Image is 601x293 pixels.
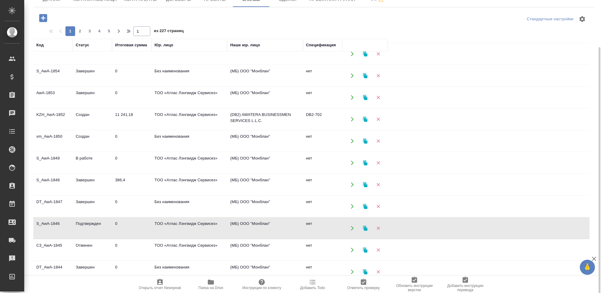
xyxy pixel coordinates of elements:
button: Удалить [372,265,384,278]
span: 3 [85,28,95,34]
td: TОО «Атлас Лэнгвидж Сервисез» [151,109,227,130]
td: (МБ) ООО "Монблан" [227,239,303,261]
td: DT_AwA-1844 [33,261,73,282]
td: KZH_AwA-1852 [33,109,73,130]
td: 11 241,18 [112,109,151,130]
td: нет [303,218,342,239]
button: Открыть [346,69,358,82]
td: Завершен [73,65,112,86]
td: нет [303,130,342,152]
td: (МБ) ООО "Монблан" [227,87,303,108]
td: Без наименования [151,65,227,86]
td: 0 [112,43,151,64]
span: из 227 страниц [154,27,184,36]
button: 🙏 [580,260,595,275]
button: Открыть [346,222,358,234]
td: (МБ) ООО "Монблан" [227,261,303,282]
button: Удалить [372,200,384,212]
button: Открыть [346,156,358,169]
div: Статус [76,42,89,48]
button: Удалить [372,156,384,169]
button: Обновить инструкции верстки [389,276,440,293]
td: TОО «Атлас Лэнгвидж Сервисез» [151,218,227,239]
td: S_AwA-1854 [33,65,73,86]
button: Открыть [346,113,358,125]
button: Папка на Drive [185,276,236,293]
td: Без наименования [151,196,227,217]
td: 0 [112,239,151,261]
button: 4 [95,26,104,36]
td: нет [303,239,342,261]
span: 2 [75,28,85,34]
button: Клонировать [359,135,371,147]
span: 4 [95,28,104,34]
button: Открыть [346,135,358,147]
span: Добавить Todo [300,286,325,290]
td: 386,4 [112,174,151,195]
td: (DB2) AWATERA BUSINESSMEN SERVICES L.L.C. [227,109,303,130]
td: (МБ) ООО "Монблан" [227,130,303,152]
div: Юр. лицо [154,42,173,48]
button: Добавить инструкции перевода [440,276,491,293]
button: 2 [75,26,85,36]
button: Открыть [346,91,358,104]
td: Без наименования [151,130,227,152]
td: нет [303,152,342,173]
button: Добавить проект [35,12,51,24]
td: vm_AwA-1850 [33,130,73,152]
button: Клонировать [359,265,371,278]
button: Клонировать [359,178,371,191]
td: C3_AwA-1845 [33,239,73,261]
button: Клонировать [359,91,371,104]
td: 0 [112,196,151,217]
button: Открыть [346,48,358,60]
button: Клонировать [359,48,371,60]
td: DT_AwA-1847 [33,196,73,217]
div: Спецификация [306,42,336,48]
button: Открыть отчет Newspeak [134,276,185,293]
td: нет [303,261,342,282]
td: TОО «Атлас Лэнгвидж Сервисез» [151,239,227,261]
td: (МБ) ООО "Монблан" [227,43,303,64]
td: TОО «Атлас Лэнгвидж Сервисез» [151,87,227,108]
span: Обновить инструкции верстки [393,284,436,292]
button: 5 [104,26,114,36]
button: Отметить проверку [338,276,389,293]
button: Удалить [372,48,384,60]
td: Без наименования [151,261,227,282]
td: (МБ) ООО "Монблан" [227,196,303,217]
td: Завершен [73,196,112,217]
td: нет [303,43,342,64]
td: Создан [73,43,112,64]
td: Подтвержден [73,218,112,239]
button: 3 [85,26,95,36]
span: Открыть отчет Newspeak [139,286,181,290]
td: 0 [112,130,151,152]
td: (МБ) ООО "Монблан" [227,174,303,195]
div: Итоговая сумма [115,42,147,48]
td: Завершен [73,261,112,282]
td: нет [303,87,342,108]
td: 0 [112,65,151,86]
td: S_AwA-1848 [33,174,73,195]
td: Завершен [73,174,112,195]
button: Клонировать [359,200,371,212]
td: (МБ) ООО "Монблан" [227,152,303,173]
button: Удалить [372,69,384,82]
span: Настроить таблицу [575,12,589,26]
button: Клонировать [359,244,371,256]
div: Код [36,42,44,48]
span: Инструкции по клиенту [242,286,281,290]
td: medqa_AwA-1855 [33,43,73,64]
span: Папка на Drive [198,286,223,290]
span: 🙏 [582,261,593,274]
button: Удалить [372,91,384,104]
span: Добавить инструкции перевода [443,284,487,292]
td: (МБ) ООО "Монблан" [227,218,303,239]
div: Наше юр. лицо [230,42,260,48]
button: Удалить [372,178,384,191]
td: 0 [112,218,151,239]
button: Удалить [372,135,384,147]
td: нет [303,174,342,195]
td: TОО «Атлас Лэнгвидж Сервисез» [151,174,227,195]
